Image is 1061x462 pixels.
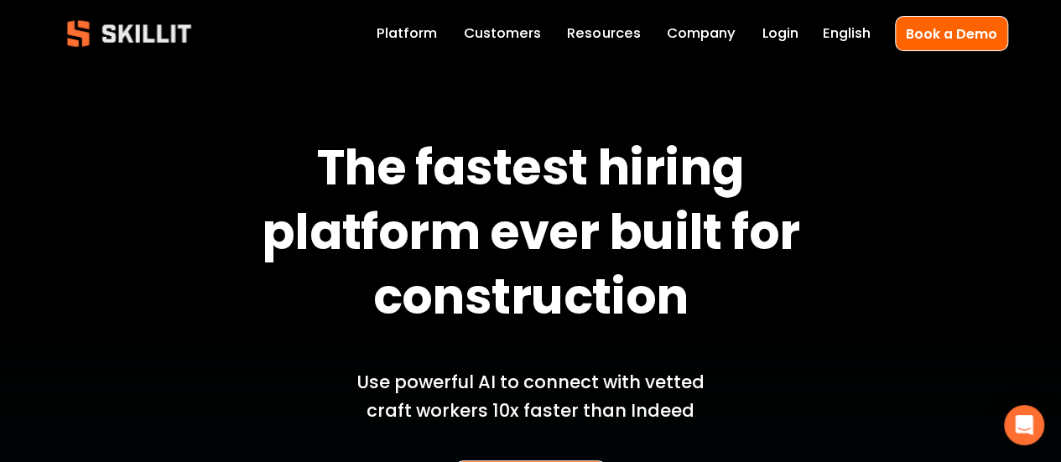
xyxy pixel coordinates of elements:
[335,368,727,425] p: Use powerful AI to connect with vetted craft workers 10x faster than Indeed
[567,23,640,44] span: Resources
[762,22,798,45] a: Login
[262,131,809,343] strong: The fastest hiring platform ever built for construction
[823,22,871,45] div: language picker
[667,22,736,45] a: Company
[895,16,1008,50] a: Book a Demo
[464,22,541,45] a: Customers
[567,22,640,45] a: folder dropdown
[1004,405,1044,445] div: Open Intercom Messenger
[823,23,871,44] span: English
[53,8,205,59] img: Skillit
[377,22,437,45] a: Platform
